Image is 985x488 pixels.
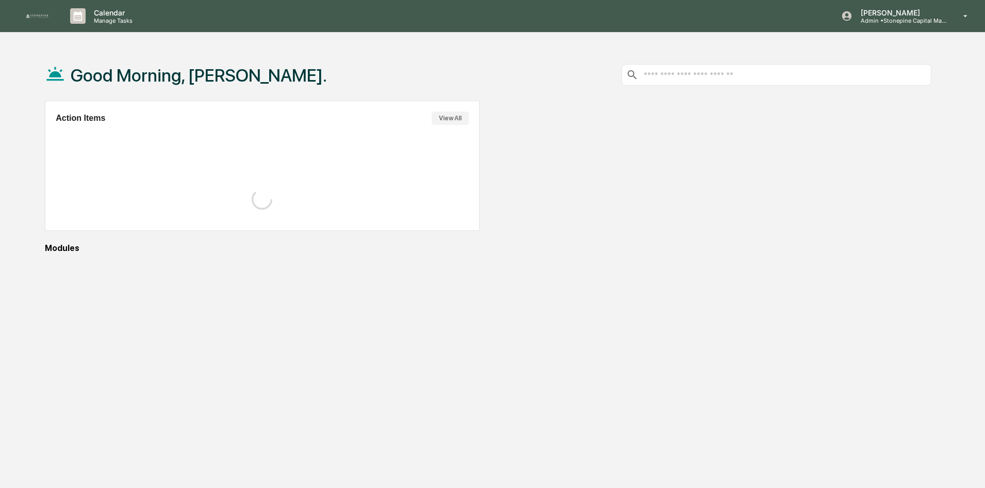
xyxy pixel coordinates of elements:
[432,112,469,125] button: View All
[56,114,105,123] h2: Action Items
[852,8,948,17] p: [PERSON_NAME]
[71,65,327,86] h1: Good Morning, [PERSON_NAME].
[852,17,948,24] p: Admin • Stonepine Capital Management
[45,243,931,253] div: Modules
[86,8,138,17] p: Calendar
[25,13,50,19] img: logo
[86,17,138,24] p: Manage Tasks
